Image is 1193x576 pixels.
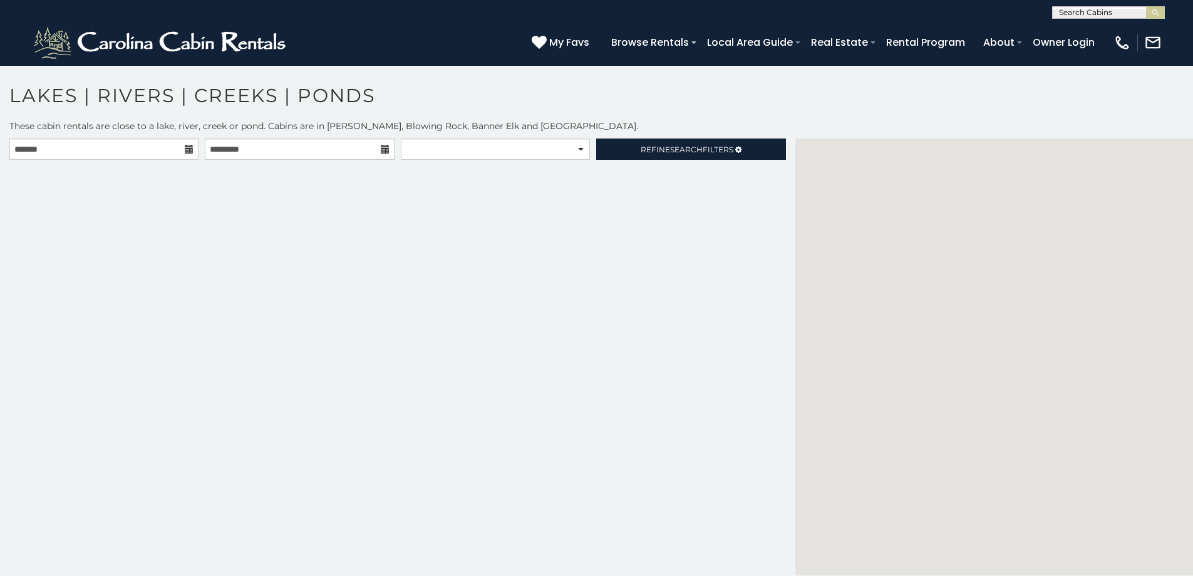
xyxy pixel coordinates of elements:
a: Rental Program [880,31,971,53]
a: Owner Login [1026,31,1101,53]
img: White-1-2.png [31,24,291,61]
a: Browse Rentals [605,31,695,53]
a: About [977,31,1021,53]
img: phone-regular-white.png [1113,34,1131,51]
span: My Favs [549,34,589,50]
a: Real Estate [805,31,874,53]
a: RefineSearchFilters [596,139,785,160]
span: Refine Filters [641,145,733,154]
a: Local Area Guide [701,31,799,53]
a: My Favs [532,34,592,51]
span: Search [670,145,703,154]
img: mail-regular-white.png [1144,34,1162,51]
